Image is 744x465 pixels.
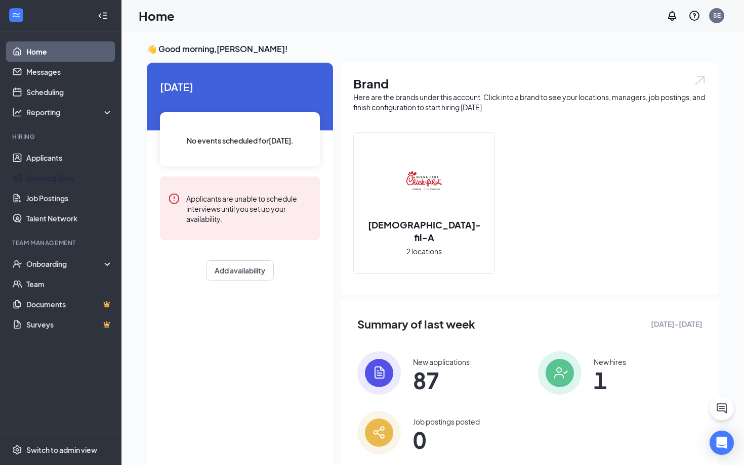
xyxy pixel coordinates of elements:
[666,10,678,22] svg: Notifications
[688,10,700,22] svg: QuestionInfo
[594,357,626,367] div: New hires
[147,43,719,55] h3: 👋 Good morning, [PERSON_NAME] !
[353,92,707,112] div: Here are the brands under this account. Click into a brand to see your locations, managers, job p...
[186,193,312,224] div: Applicants are unable to schedule interviews until you set up your availability.
[710,431,734,455] div: Open Intercom Messenger
[26,188,113,208] a: Job Postings
[693,75,707,86] img: open.6027fd2a22e1237b5b06.svg
[12,445,22,455] svg: Settings
[713,11,721,20] div: SE
[26,445,97,455] div: Switch to admin view
[26,41,113,62] a: Home
[187,135,294,146] span: No events scheduled for [DATE] .
[12,107,22,117] svg: Analysis
[353,75,707,92] h1: Brand
[354,218,494,244] h2: [DEMOGRAPHIC_DATA]-fil-A
[538,351,582,395] img: icon
[26,294,113,314] a: DocumentsCrown
[12,239,111,247] div: Team Management
[206,260,274,281] button: Add availability
[392,150,457,214] img: Chick-fil-A
[357,351,401,395] img: icon
[26,82,113,102] a: Scheduling
[406,246,442,257] span: 2 locations
[12,259,22,269] svg: UserCheck
[413,371,470,389] span: 87
[11,10,21,20] svg: WorkstreamLogo
[26,62,113,82] a: Messages
[413,357,470,367] div: New applications
[26,259,104,269] div: Onboarding
[26,208,113,228] a: Talent Network
[139,7,175,24] h1: Home
[26,107,113,117] div: Reporting
[710,396,734,421] button: ChatActive
[594,371,626,389] span: 1
[98,11,108,21] svg: Collapse
[160,79,320,95] span: [DATE]
[357,411,401,454] img: icon
[26,314,113,335] a: SurveysCrown
[413,431,480,449] span: 0
[413,416,480,427] div: Job postings posted
[716,402,728,414] svg: ChatActive
[168,193,180,205] svg: Error
[26,168,113,188] a: Sourcing Tools
[651,318,702,330] span: [DATE] - [DATE]
[12,132,111,141] div: Hiring
[26,274,113,294] a: Team
[357,315,475,333] span: Summary of last week
[26,148,113,168] a: Applicants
